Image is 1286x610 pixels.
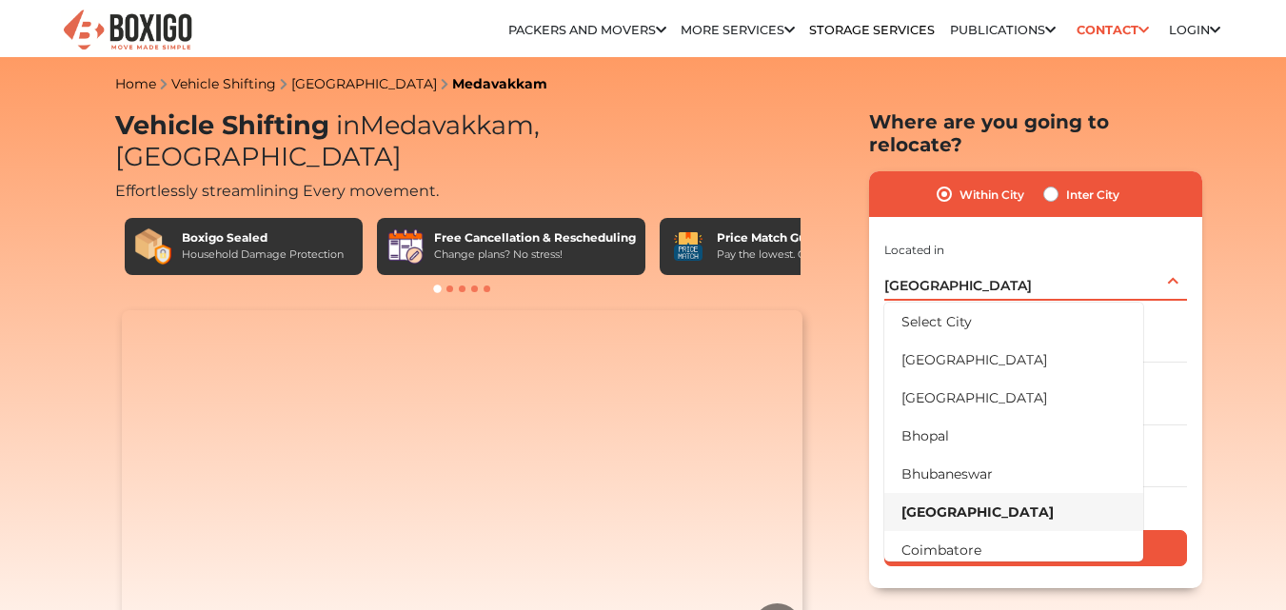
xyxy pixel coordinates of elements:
[182,229,344,246] div: Boxigo Sealed
[171,75,276,92] a: Vehicle Shifting
[717,246,861,263] div: Pay the lowest. Guaranteed!
[182,246,344,263] div: Household Damage Protection
[884,379,1143,417] li: [GEOGRAPHIC_DATA]
[869,110,1202,156] h2: Where are you going to relocate?
[1169,23,1220,37] a: Login
[336,109,360,141] span: in
[884,341,1143,379] li: [GEOGRAPHIC_DATA]
[1070,15,1155,45] a: Contact
[884,493,1143,531] li: [GEOGRAPHIC_DATA]
[669,227,707,266] img: Price Match Guarantee
[1066,183,1119,206] label: Inter City
[717,229,861,246] div: Price Match Guarantee
[508,23,666,37] a: Packers and Movers
[884,417,1143,455] li: Bhopal
[115,110,810,172] h1: Vehicle Shifting
[884,277,1032,294] span: [GEOGRAPHIC_DATA]
[386,227,425,266] img: Free Cancellation & Rescheduling
[115,182,439,200] span: Effortlessly streamlining Every movement.
[291,75,437,92] a: [GEOGRAPHIC_DATA]
[115,109,540,172] span: Medavakkam, [GEOGRAPHIC_DATA]
[134,227,172,266] img: Boxigo Sealed
[434,229,636,246] div: Free Cancellation & Rescheduling
[884,455,1143,493] li: Bhubaneswar
[681,23,795,37] a: More services
[61,8,194,54] img: Boxigo
[809,23,935,37] a: Storage Services
[950,23,1056,37] a: Publications
[115,75,156,92] a: Home
[434,246,636,263] div: Change plans? No stress!
[884,303,1143,341] li: Select City
[884,242,944,259] label: Located in
[452,75,547,92] a: Medavakkam
[884,531,1143,569] li: Coimbatore
[960,183,1024,206] label: Within City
